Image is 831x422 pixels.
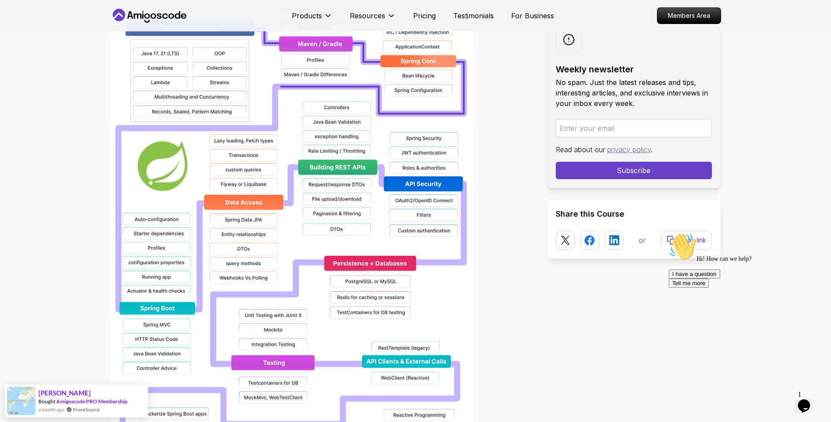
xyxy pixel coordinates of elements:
[453,10,494,21] a: Testimonials
[413,10,436,21] a: Pricing
[657,8,721,24] p: Members Area
[556,63,712,75] h2: Weekly newsletter
[7,387,35,415] img: provesource social proof notification image
[794,387,822,413] iframe: chat widget
[556,162,712,179] button: Subscribe
[607,145,651,154] a: privacy policy
[556,144,712,155] p: Read about our .
[38,398,55,405] span: Bought
[556,77,712,109] p: No spam. Just the latest releases and tips, interesting articles, and exclusive interviews in you...
[3,26,86,33] span: Hi! How can we help?
[665,229,822,383] iframe: chat widget
[56,398,127,405] a: Amigoscode PRO Membership
[38,389,91,397] span: [PERSON_NAME]
[511,10,554,21] a: For Business
[3,49,44,58] button: Tell me more
[556,208,712,220] h2: Share this Course
[3,40,55,49] button: I have a question
[292,10,332,28] button: Products
[3,3,161,58] div: 👋Hi! How can we help?I have a questionTell me more
[556,119,712,137] input: Enter your email
[657,7,721,24] a: Members Area
[350,10,396,28] button: Resources
[73,406,100,413] a: ProveSource
[661,231,712,250] button: Copy link
[38,406,64,413] span: a month ago
[292,10,322,21] p: Products
[350,10,385,21] p: Resources
[639,235,646,245] p: or
[3,3,31,31] img: :wave:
